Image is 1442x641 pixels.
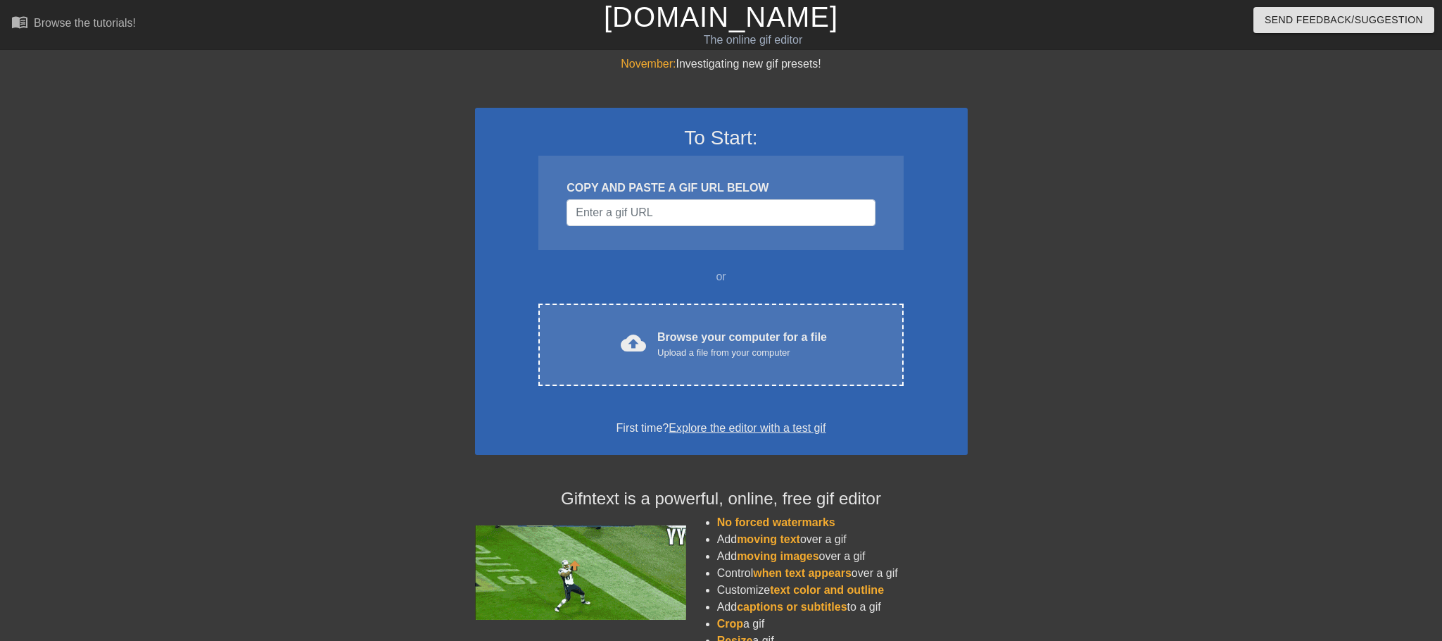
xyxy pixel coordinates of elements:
[737,533,800,545] span: moving text
[717,548,968,565] li: Add over a gif
[753,567,852,579] span: when text appears
[488,32,1018,49] div: The online gif editor
[717,582,968,599] li: Customize
[475,525,686,620] img: football_small.gif
[717,516,835,528] span: No forced watermarks
[717,599,968,616] li: Add to a gif
[604,1,838,32] a: [DOMAIN_NAME]
[737,601,847,613] span: captions or subtitles
[770,584,884,596] span: text color and outline
[1253,7,1434,33] button: Send Feedback/Suggestion
[657,346,827,360] div: Upload a file from your computer
[1265,11,1423,29] span: Send Feedback/Suggestion
[621,58,676,70] span: November:
[717,616,968,633] li: a gif
[717,531,968,548] li: Add over a gif
[512,268,931,285] div: or
[737,550,818,562] span: moving images
[657,329,827,360] div: Browse your computer for a file
[34,17,136,29] div: Browse the tutorials!
[11,13,28,30] span: menu_book
[717,618,743,630] span: Crop
[567,199,875,226] input: Username
[11,13,136,35] a: Browse the tutorials!
[621,330,646,356] span: cloud_upload
[717,565,968,582] li: Control over a gif
[567,180,875,197] div: COPY AND PASTE A GIF URL BELOW
[493,126,949,150] h3: To Start:
[669,422,826,434] a: Explore the editor with a test gif
[475,56,968,73] div: Investigating new gif presets!
[493,420,949,437] div: First time?
[475,489,968,509] h4: Gifntext is a powerful, online, free gif editor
